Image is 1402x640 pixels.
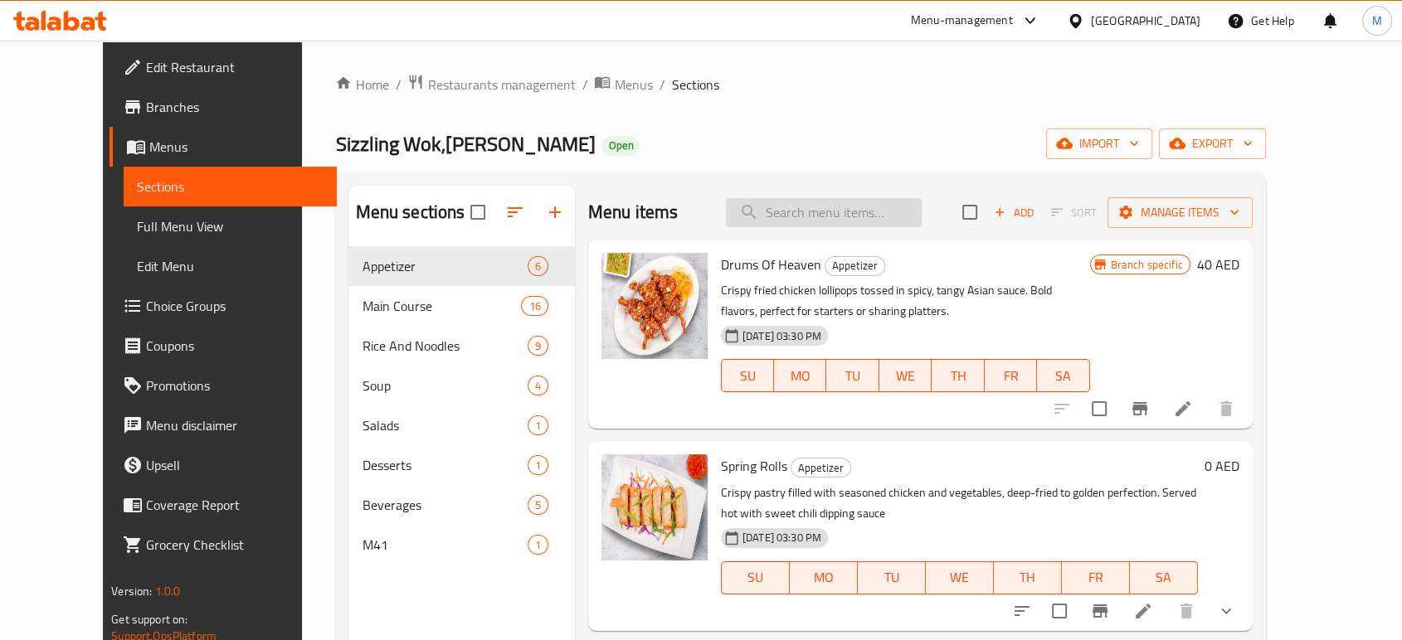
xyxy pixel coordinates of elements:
[348,326,574,366] div: Rice And Noodles9
[926,561,994,594] button: WE
[721,280,1090,322] p: Crispy fried chicken lollipops tossed in spicy, tangy Asian sauce. Bold flavors, perfect for star...
[932,565,987,589] span: WE
[1121,202,1239,223] span: Manage items
[335,74,1265,95] nav: breadcrumb
[335,125,595,162] span: Sizzling Wok,[PERSON_NAME]
[987,200,1040,225] span: Add item
[362,376,527,395] span: Soup
[601,454,708,560] img: Spring Rolls
[528,415,548,435] div: items
[111,580,152,602] span: Version:
[137,216,324,236] span: Full Menu View
[528,535,548,555] div: items
[110,445,337,485] a: Upsell
[146,97,324,117] span: Branches
[110,127,337,167] a: Menus
[362,415,527,435] span: Salads
[528,497,548,513] span: 5
[355,200,465,225] h2: Menu sections
[362,455,527,475] span: Desserts
[833,364,872,388] span: TU
[528,338,548,354] span: 9
[528,256,548,276] div: items
[110,326,337,366] a: Coupons
[110,87,337,127] a: Branches
[348,240,574,571] nav: Menu sections
[1107,197,1253,228] button: Manage items
[1000,565,1055,589] span: TH
[1372,12,1382,30] span: M
[146,336,324,356] span: Coupons
[110,405,337,445] a: Menu disclaimer
[791,458,850,478] span: Appetizer
[528,259,548,274] span: 6
[1159,128,1266,159] button: export
[594,74,652,95] a: Menus
[864,565,919,589] span: TU
[721,359,774,392] button: SU
[1130,561,1198,594] button: SA
[110,525,337,565] a: Grocery Checklist
[137,256,324,276] span: Edit Menu
[362,296,521,316] div: Main Course
[407,74,575,95] a: Restaurants management
[671,75,718,95] span: Sections
[124,206,337,246] a: Full Menu View
[781,364,820,388] span: MO
[659,75,664,95] li: /
[110,47,337,87] a: Edit Restaurant
[790,561,858,594] button: MO
[1069,565,1123,589] span: FR
[774,359,826,392] button: MO
[427,75,575,95] span: Restaurants management
[348,286,574,326] div: Main Course16
[124,167,337,206] a: Sections
[938,364,977,388] span: TH
[1059,133,1139,154] span: import
[1166,591,1206,631] button: delete
[1206,389,1246,429] button: delete
[886,364,925,388] span: WE
[1104,257,1190,273] span: Branch specific
[528,336,548,356] div: items
[111,608,187,630] span: Get support on:
[146,495,324,515] span: Coverage Report
[721,561,790,594] button: SU
[1044,364,1083,388] span: SA
[110,366,337,405] a: Promotions
[522,298,547,314] span: 16
[1046,128,1152,159] button: import
[858,561,926,594] button: TU
[721,252,821,277] span: Drums Of Heaven
[736,328,828,344] span: [DATE] 03:30 PM
[1062,561,1130,594] button: FR
[728,364,767,388] span: SU
[1042,594,1077,628] span: Select to update
[348,405,574,445] div: Salads1
[348,246,574,286] div: Appetizer6
[1091,12,1200,30] div: [GEOGRAPHIC_DATA]
[362,336,527,356] span: Rice And Noodles
[721,482,1198,524] p: Crispy pastry filled with seasoned chicken and vegetables, deep-fried to golden perfection. Serve...
[362,495,527,515] div: Beverages
[362,535,527,555] span: M41
[110,485,337,525] a: Coverage Report
[1172,133,1253,154] span: export
[528,537,548,553] span: 1
[149,137,324,157] span: Menus
[991,364,1030,388] span: FR
[1002,591,1042,631] button: sort-choices
[952,195,987,230] span: Select section
[146,376,324,395] span: Promotions
[348,525,574,565] div: M411
[726,198,922,227] input: search
[736,530,828,545] span: [DATE] 03:30 PM
[582,75,587,95] li: /
[588,200,679,225] h2: Menu items
[791,458,851,478] div: Appetizer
